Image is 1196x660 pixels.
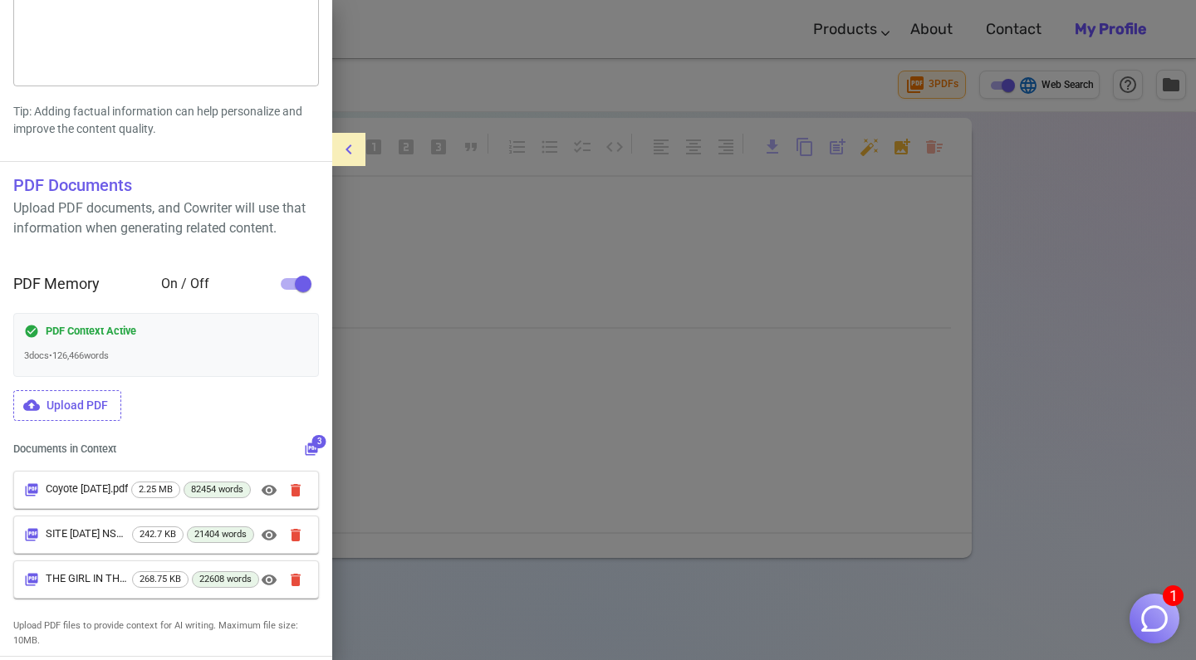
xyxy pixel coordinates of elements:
[133,528,183,541] span: 242.7 KB
[13,198,319,238] p: Upload PDF documents, and Cowriter will use that information when generating related content.
[13,103,319,138] p: Tip: Adding factual information can help personalize and improve the content quality.
[24,350,109,361] span: 3 doc s • 126,466 words
[132,483,179,496] span: 2.25 MB
[1163,585,1184,606] span: 1
[13,390,121,421] span: Upload PDF
[13,172,319,198] h6: PDF Documents
[46,571,129,586] p: THE GIRL IN THE PHOTOGRAPHS ([DATE] clean).pdf
[193,573,258,586] span: 22608 words
[13,275,100,292] span: PDF Memory
[13,618,319,649] span: Upload PDF files to provide context for AI writing. Maximum file size: 10MB.
[133,573,188,586] span: 268.75 KB
[184,483,250,496] span: 82454 words
[188,528,253,541] span: 21404 words
[46,482,128,496] p: Coyote [DATE].pdf
[332,133,365,166] button: menu
[1139,603,1170,634] img: Close chat
[312,435,326,448] span: 3
[46,324,136,339] p: PDF Context Active
[46,526,129,541] p: SITE [DATE] NSDM.pdf
[161,274,271,294] span: On / Off
[13,441,116,457] h6: Documents in Context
